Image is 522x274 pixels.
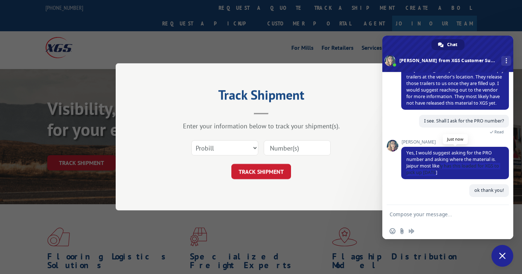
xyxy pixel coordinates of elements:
div: Enter your information below to track your shipment(s). [152,122,370,130]
span: [PERSON_NAME] [401,140,509,145]
h2: Track Shipment [152,90,370,104]
span: Audio message [409,228,414,234]
span: Insert an emoji [390,228,395,234]
span: ok thank you! [474,187,504,193]
span: Send a file [399,228,405,234]
span: Yes, I would suggest asking for the PRO number and asking where the material is. Jaipur most like... [406,150,499,176]
a: Chat [431,39,465,50]
span: Read [494,129,504,134]
span: I see. Shall I ask for the PRO number? [424,118,504,124]
span: I am also not seeing anything in our system for [PERSON_NAME] DESIGN. We leave empty trailers at ... [406,61,504,106]
span: Chat [447,39,457,50]
button: TRACK SHIPMENT [231,164,291,180]
input: Number(s) [264,141,331,156]
textarea: Compose your message... [390,205,491,223]
a: Close chat [491,245,513,267]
